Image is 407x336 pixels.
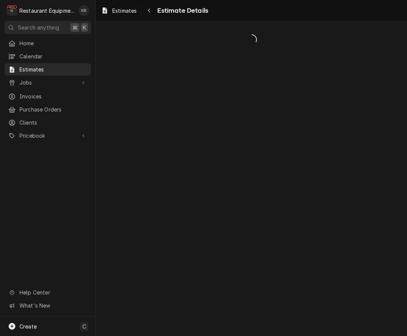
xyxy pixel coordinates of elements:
[82,323,86,330] span: C
[19,132,76,140] span: Pricebook
[4,286,91,299] a: Go to Help Center
[19,119,87,126] span: Clients
[4,50,91,62] a: Calendar
[4,129,91,142] a: Go to Pricebook
[155,6,208,16] span: Estimate Details
[4,76,91,89] a: Go to Jobs
[79,5,89,16] div: Kelli Robinette's Avatar
[72,24,78,31] span: ⌘
[112,7,137,15] span: Estimates
[4,116,91,129] a: Clients
[143,4,155,16] button: Navigate back
[98,4,140,17] a: Estimates
[19,7,75,15] div: Restaurant Equipment Diagnostics
[19,288,86,296] span: Help Center
[96,32,407,48] span: Loading...
[4,21,91,34] button: Search anything⌘K
[4,63,91,76] a: Estimates
[4,299,91,312] a: Go to What's New
[19,323,37,330] span: Create
[19,106,87,113] span: Purchase Orders
[7,5,17,16] div: Restaurant Equipment Diagnostics's Avatar
[18,24,59,31] span: Search anything
[19,39,87,47] span: Home
[19,65,87,73] span: Estimates
[19,79,76,86] span: Jobs
[19,92,87,100] span: Invoices
[4,103,91,116] a: Purchase Orders
[4,90,91,103] a: Invoices
[4,37,91,49] a: Home
[83,24,86,31] span: K
[19,52,87,60] span: Calendar
[19,302,86,309] span: What's New
[79,5,89,16] div: KR
[7,5,17,16] div: R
